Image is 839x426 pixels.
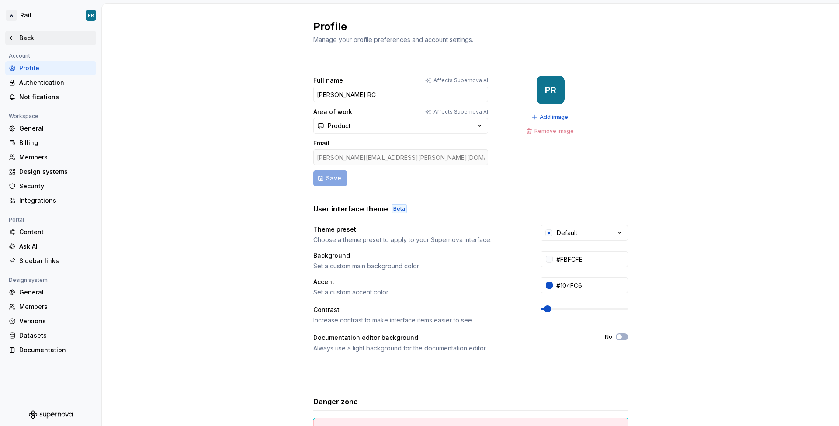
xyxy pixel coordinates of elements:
[5,329,96,343] a: Datasets
[392,204,407,213] div: Beta
[313,262,525,270] div: Set a custom main background color.
[5,275,51,285] div: Design system
[5,285,96,299] a: General
[5,215,28,225] div: Portal
[553,277,628,293] input: #104FC6
[313,204,388,214] h3: User interface theme
[540,114,568,121] span: Add image
[313,225,525,234] div: Theme preset
[5,150,96,164] a: Members
[5,76,96,90] a: Authentication
[313,20,617,34] h2: Profile
[5,254,96,268] a: Sidebar links
[545,87,556,94] div: PR
[19,196,93,205] div: Integrations
[5,165,96,179] a: Design systems
[328,121,350,130] div: Product
[5,90,96,104] a: Notifications
[20,11,31,20] div: Rail
[313,76,343,85] label: Full name
[313,396,358,407] h3: Danger zone
[19,346,93,354] div: Documentation
[433,108,488,115] p: Affects Supernova AI
[5,136,96,150] a: Billing
[313,316,525,325] div: Increase contrast to make interface items easier to see.
[19,182,93,190] div: Security
[313,288,525,297] div: Set a custom accent color.
[6,10,17,21] div: A
[433,77,488,84] p: Affects Supernova AI
[5,314,96,328] a: Versions
[5,343,96,357] a: Documentation
[313,333,589,342] div: Documentation editor background
[88,12,94,19] div: PR
[19,153,93,162] div: Members
[5,31,96,45] a: Back
[313,251,525,260] div: Background
[541,225,628,241] button: Default
[19,34,93,42] div: Back
[19,167,93,176] div: Design systems
[5,111,42,121] div: Workspace
[29,410,73,419] svg: Supernova Logo
[5,194,96,208] a: Integrations
[5,121,96,135] a: General
[313,344,589,353] div: Always use a light background for the documentation editor.
[553,251,628,267] input: #FFFFFF
[19,302,93,311] div: Members
[313,236,525,244] div: Choose a theme preset to apply to your Supernova interface.
[19,93,93,101] div: Notifications
[557,229,577,237] div: Default
[19,228,93,236] div: Content
[19,64,93,73] div: Profile
[313,36,473,43] span: Manage your profile preferences and account settings.
[5,179,96,193] a: Security
[19,124,93,133] div: General
[313,139,329,148] label: Email
[19,139,93,147] div: Billing
[5,239,96,253] a: Ask AI
[2,6,100,25] button: ARailPR
[19,317,93,326] div: Versions
[19,331,93,340] div: Datasets
[5,51,34,61] div: Account
[529,111,572,123] button: Add image
[313,277,525,286] div: Accent
[313,107,352,116] label: Area of work
[5,61,96,75] a: Profile
[605,333,612,340] label: No
[19,242,93,251] div: Ask AI
[19,78,93,87] div: Authentication
[313,305,525,314] div: Contrast
[5,225,96,239] a: Content
[19,288,93,297] div: General
[5,300,96,314] a: Members
[19,256,93,265] div: Sidebar links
